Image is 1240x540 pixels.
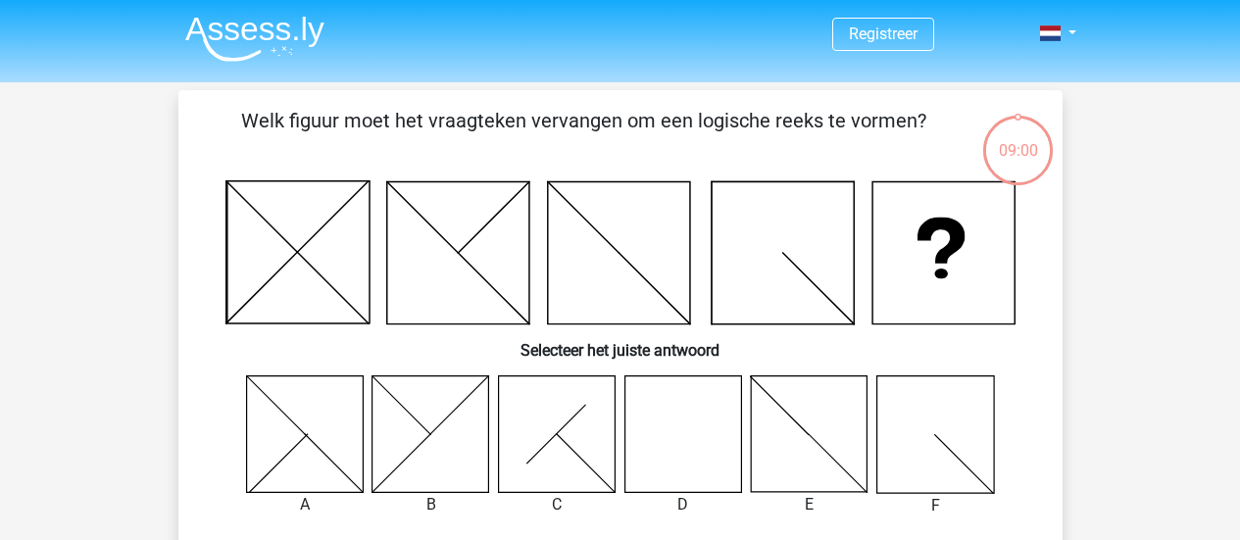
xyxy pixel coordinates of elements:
div: B [357,493,505,516]
h6: Selecteer het juiste antwoord [210,325,1031,360]
a: Registreer [849,25,918,43]
div: A [231,493,379,516]
div: 09:00 [981,114,1055,163]
div: C [483,493,631,516]
p: Welk figuur moet het vraagteken vervangen om een logische reeks te vormen? [210,106,958,165]
div: E [735,493,883,516]
div: F [862,494,1010,517]
img: Assessly [185,16,324,62]
div: D [610,493,758,516]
